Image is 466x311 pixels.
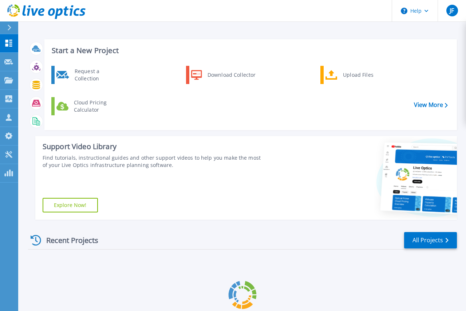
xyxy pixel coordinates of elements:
[43,142,262,151] div: Support Video Library
[51,97,126,115] a: Cloud Pricing Calculator
[52,47,447,55] h3: Start a New Project
[404,232,457,248] a: All Projects
[43,198,98,212] a: Explore Now!
[43,154,262,169] div: Find tutorials, instructional guides and other support videos to help you make the most of your L...
[339,68,393,82] div: Upload Files
[70,99,124,113] div: Cloud Pricing Calculator
[71,68,124,82] div: Request a Collection
[28,231,108,249] div: Recent Projects
[204,68,259,82] div: Download Collector
[414,101,448,108] a: View More
[320,66,395,84] a: Upload Files
[51,66,126,84] a: Request a Collection
[186,66,261,84] a: Download Collector
[450,8,454,13] span: JF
